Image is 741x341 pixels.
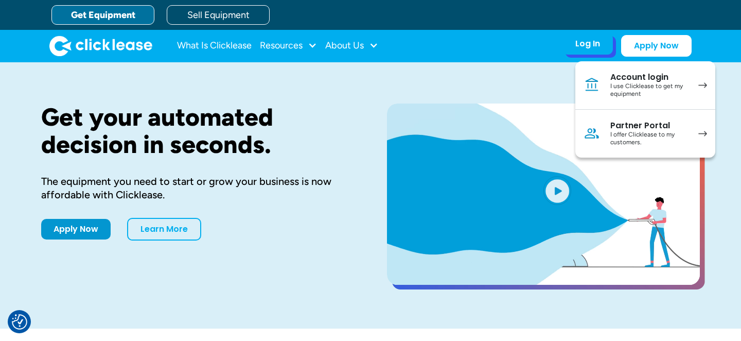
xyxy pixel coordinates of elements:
[584,77,600,93] img: Bank icon
[41,175,354,201] div: The equipment you need to start or grow your business is now affordable with Clicklease.
[167,5,270,25] a: Sell Equipment
[260,36,317,56] div: Resources
[610,131,688,147] div: I offer Clicklease to my customers.
[41,219,111,240] a: Apply Now
[610,82,688,98] div: I use Clicklease to get my equipment
[584,125,600,142] img: Person icon
[698,131,707,137] img: arrow
[49,36,152,56] img: Clicklease logo
[12,314,27,330] button: Consent Preferences
[41,104,354,158] h1: Get your automated decision in seconds.
[127,218,201,241] a: Learn More
[621,35,692,57] a: Apply Now
[575,61,715,110] a: Account loginI use Clicklease to get my equipment
[575,39,600,49] div: Log In
[698,82,707,88] img: arrow
[12,314,27,330] img: Revisit consent button
[51,5,154,25] a: Get Equipment
[610,72,688,82] div: Account login
[177,36,252,56] a: What Is Clicklease
[325,36,378,56] div: About Us
[575,110,715,158] a: Partner PortalI offer Clicklease to my customers.
[543,176,571,205] img: Blue play button logo on a light blue circular background
[49,36,152,56] a: home
[610,121,688,131] div: Partner Portal
[575,61,715,158] nav: Log In
[387,104,700,285] a: open lightbox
